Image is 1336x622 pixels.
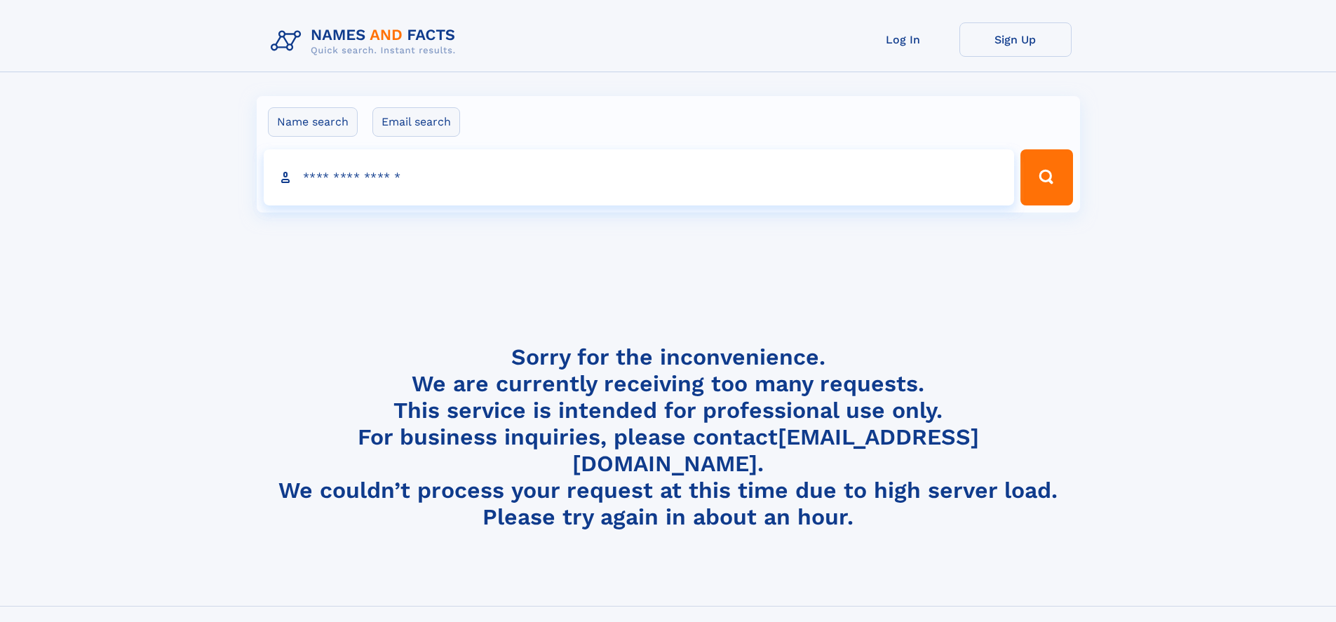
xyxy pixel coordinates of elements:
[1020,149,1072,205] button: Search Button
[372,107,460,137] label: Email search
[265,344,1072,531] h4: Sorry for the inconvenience. We are currently receiving too many requests. This service is intend...
[572,424,979,477] a: [EMAIL_ADDRESS][DOMAIN_NAME]
[268,107,358,137] label: Name search
[264,149,1015,205] input: search input
[847,22,959,57] a: Log In
[959,22,1072,57] a: Sign Up
[265,22,467,60] img: Logo Names and Facts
